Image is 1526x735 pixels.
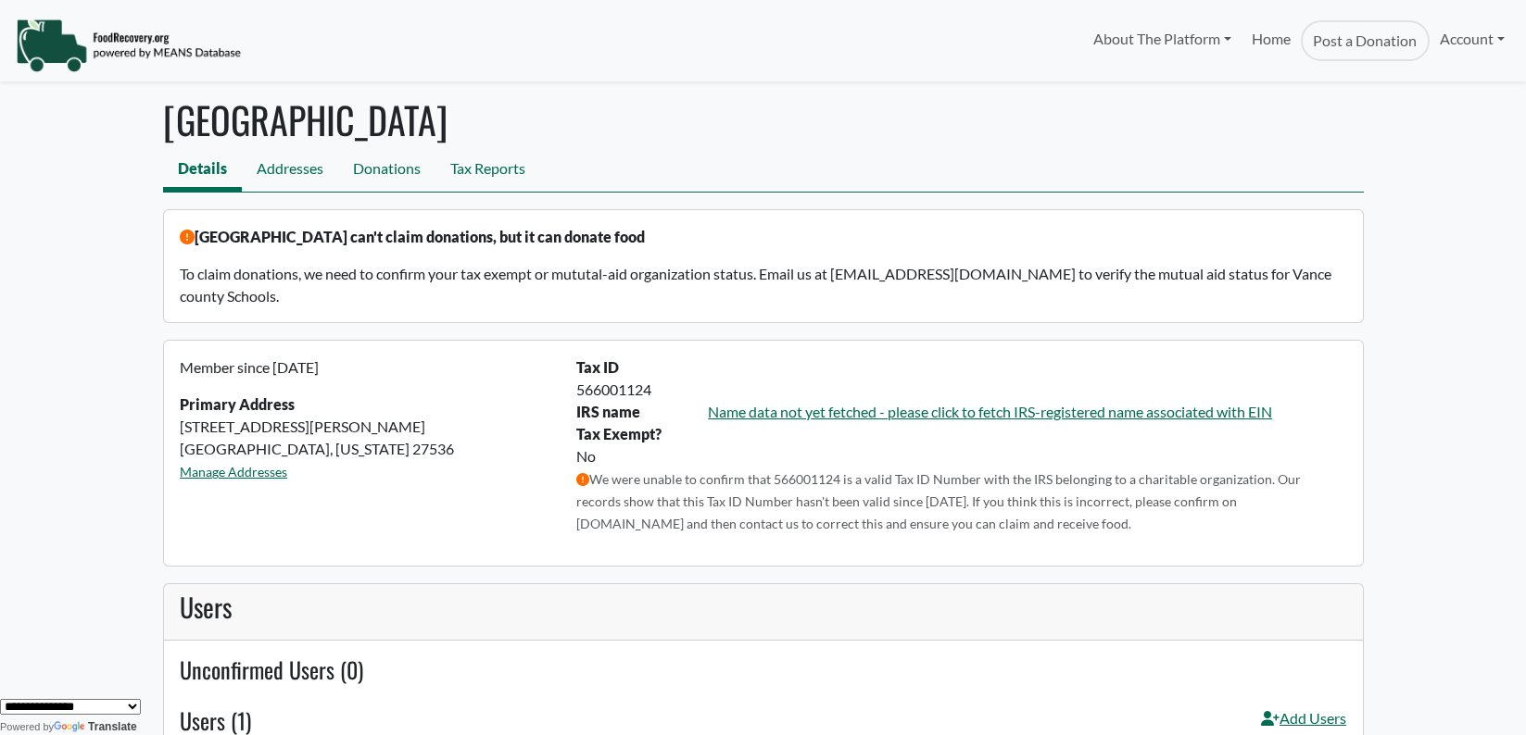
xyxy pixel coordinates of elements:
a: About The Platform [1082,20,1241,57]
b: Tax ID [576,358,619,376]
strong: IRS name [576,403,640,420]
a: Home [1242,20,1301,61]
p: Member since [DATE] [180,356,554,379]
a: Name data not yet fetched - please click to fetch IRS-registered name associated with EIN [708,403,1272,420]
div: No [565,445,1357,549]
img: Google Translate [54,721,88,734]
h3: Users [180,592,1346,623]
p: To claim donations, we need to confirm your tax exempt or mututal-aid organization status. Email ... [180,263,1346,307]
div: 566001124 [565,379,1357,401]
h1: [GEOGRAPHIC_DATA] [163,97,1364,142]
img: NavigationLogo_FoodRecovery-91c16205cd0af1ed486a0f1a7774a6544ea792ac00100771e7dd3ec7c0e58e41.png [16,18,241,73]
a: Donations [338,150,435,192]
a: Details [163,150,242,192]
p: [GEOGRAPHIC_DATA] can't claim donations, but it can donate food [180,226,1346,248]
div: [STREET_ADDRESS][PERSON_NAME] [GEOGRAPHIC_DATA], [US_STATE] 27536 [169,356,565,549]
a: Addresses [242,150,338,192]
b: Tax Exempt? [576,425,662,442]
a: Manage Addresses [180,464,287,480]
a: Account [1430,20,1515,57]
a: Translate [54,720,137,733]
h4: Unconfirmed Users (0) [180,656,1346,683]
small: We were unable to confirm that 566001124 is a valid Tax ID Number with the IRS belonging to a cha... [576,471,1301,531]
a: Tax Reports [435,150,540,192]
a: Post a Donation [1301,20,1429,61]
strong: Primary Address [180,395,295,413]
